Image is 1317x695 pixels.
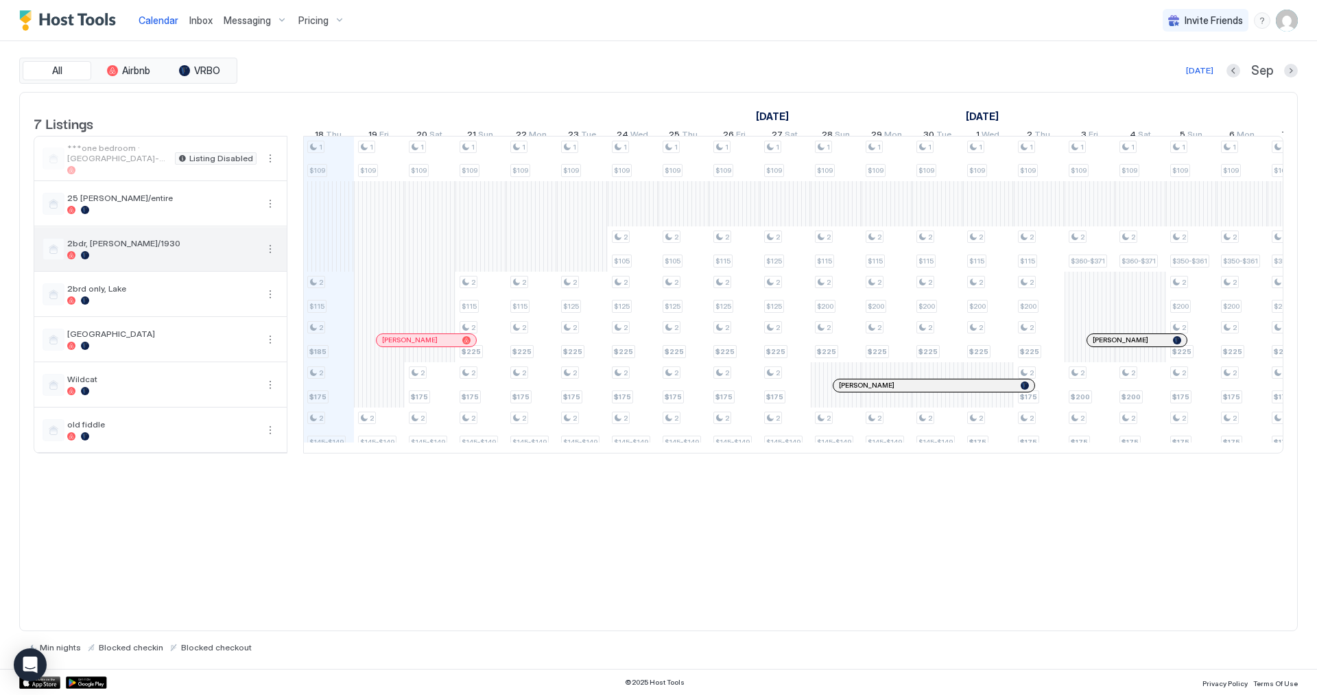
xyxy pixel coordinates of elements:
[776,278,780,287] span: 2
[1138,129,1151,143] span: Sat
[725,233,729,242] span: 2
[1030,233,1034,242] span: 2
[1223,392,1240,401] span: $175
[1172,347,1191,356] span: $225
[1126,126,1154,146] a: October 4, 2025
[1187,129,1202,143] span: Sun
[1020,392,1037,401] span: $175
[817,302,833,311] span: $200
[94,61,163,80] button: Airbnb
[1223,347,1242,356] span: $225
[224,14,271,27] span: Messaging
[720,126,749,146] a: September 26, 2025
[715,257,731,266] span: $115
[1089,129,1098,143] span: Fri
[817,257,832,266] span: $115
[1020,302,1036,311] span: $200
[1131,233,1135,242] span: 2
[871,129,882,143] span: 29
[563,302,579,311] span: $125
[262,150,278,167] div: menu
[877,278,881,287] span: 2
[67,143,169,163] span: ***one bedroom · [GEOGRAPHIC_DATA]-side cottage
[67,238,257,248] span: 2bdr, [PERSON_NAME]/1930
[1080,233,1084,242] span: 2
[976,129,980,143] span: 1
[776,414,780,423] span: 2
[462,166,477,175] span: $109
[512,302,527,311] span: $115
[624,323,628,332] span: 2
[1233,143,1236,152] span: 1
[19,676,60,689] div: App Store
[139,14,178,26] span: Calendar
[420,414,425,423] span: 2
[262,377,278,393] button: More options
[370,143,373,152] span: 1
[1030,323,1034,332] span: 2
[979,323,983,332] span: 2
[413,126,446,146] a: September 20, 2025
[969,302,986,311] span: $200
[1020,257,1035,266] span: $115
[674,233,678,242] span: 2
[1182,414,1186,423] span: 2
[822,129,833,143] span: 28
[766,166,782,175] span: $109
[1223,257,1258,266] span: $350-$361
[827,143,830,152] span: 1
[1253,679,1298,687] span: Terms Of Use
[1071,392,1090,401] span: $200
[66,676,107,689] a: Google Play Store
[918,302,935,311] span: $200
[416,129,427,143] span: 20
[1131,414,1135,423] span: 2
[319,414,323,423] span: 2
[817,166,833,175] span: $109
[827,278,831,287] span: 2
[776,233,780,242] span: 2
[839,381,894,390] span: [PERSON_NAME]
[522,323,526,332] span: 2
[563,347,582,356] span: $225
[512,392,530,401] span: $175
[471,414,475,423] span: 2
[674,143,678,152] span: 1
[827,233,831,242] span: 2
[1185,14,1243,27] span: Invite Friends
[262,150,278,167] button: More options
[630,129,648,143] span: Wed
[1223,166,1239,175] span: $109
[962,106,1002,126] a: October 1, 2025
[581,129,596,143] span: Tue
[319,368,323,377] span: 2
[19,10,122,31] a: Host Tools Logo
[614,302,630,311] span: $125
[471,143,475,152] span: 1
[1122,166,1137,175] span: $109
[868,257,883,266] span: $115
[1276,10,1298,32] div: User profile
[1274,392,1291,401] span: $175
[370,414,374,423] span: 2
[624,368,628,377] span: 2
[766,347,785,356] span: $225
[529,129,547,143] span: Mon
[194,64,220,77] span: VRBO
[772,129,783,143] span: 27
[309,302,324,311] span: $115
[573,278,577,287] span: 2
[262,241,278,257] div: menu
[614,257,630,266] span: $105
[67,329,257,339] span: [GEOGRAPHIC_DATA]
[725,143,728,152] span: 1
[14,648,47,681] div: Open Intercom Messenger
[319,278,323,287] span: 2
[1030,143,1033,152] span: 1
[467,129,476,143] span: 21
[1122,392,1141,401] span: $200
[262,196,278,212] button: More options
[723,129,734,143] span: 26
[969,347,988,356] span: $225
